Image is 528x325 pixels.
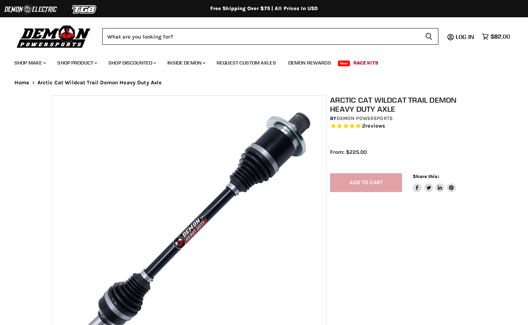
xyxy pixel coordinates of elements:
img: Demon Powersports [14,23,93,49]
img: TGB Logo 2 [58,3,112,16]
a: Shop Product [52,55,101,70]
form: Product [102,28,438,45]
aside: Share this: [413,173,456,192]
input: Search [102,28,419,45]
span: Share this: [413,174,439,179]
a: Demon Powersports [337,115,393,121]
a: Demon Rewards [283,55,337,70]
img: Demon Electric Logo 2 [4,3,58,16]
span: $82.00 [491,33,510,40]
span: reviews [365,123,385,129]
a: Shop Discounted [103,55,161,70]
a: Request Custom Axles [211,55,281,70]
span: 2 reviews [362,123,385,129]
span: Rated 5.0 out of 5 stars 2 reviews [330,123,480,130]
h1: Arctic Cat Wildcat Trail Demon Heavy Duty Axle [330,95,480,113]
a: Inside Demon [162,55,210,70]
a: Race Kits [348,55,384,70]
span: From: $225.00 [330,149,367,155]
span: New! [338,61,350,66]
span: Arctic Cat Wildcat Trail Demon Heavy Duty Axle [37,80,162,86]
a: Shop Make [9,55,50,70]
div: by [330,115,480,123]
a: Home [14,80,30,86]
a: Log in [452,34,478,40]
ul: Main menu [9,53,508,70]
span: Log in [456,33,474,40]
a: $82.00 [478,31,514,42]
button: Search [419,28,438,45]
